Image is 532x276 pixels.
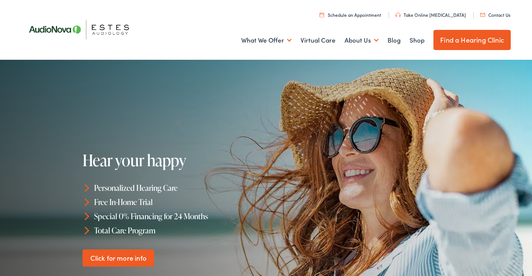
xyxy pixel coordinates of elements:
a: Take Online [MEDICAL_DATA] [395,12,466,18]
li: Special 0% Financing for 24 Months [83,209,269,223]
a: Schedule an Appointment [320,12,381,18]
img: utility icon [480,13,485,17]
img: utility icon [320,12,324,17]
a: Blog [388,27,401,54]
li: Free In-Home Trial [83,195,269,209]
h1: Hear your happy [83,152,269,169]
a: What We Offer [241,27,292,54]
a: Contact Us [480,12,510,18]
a: Shop [410,27,424,54]
img: utility icon [395,13,401,17]
li: Personalized Hearing Care [83,181,269,195]
a: About Us [345,27,379,54]
a: Virtual Care [301,27,336,54]
li: Total Care Program [83,223,269,237]
a: Find a Hearing Clinic [433,30,511,50]
a: Click for more info [83,249,155,267]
